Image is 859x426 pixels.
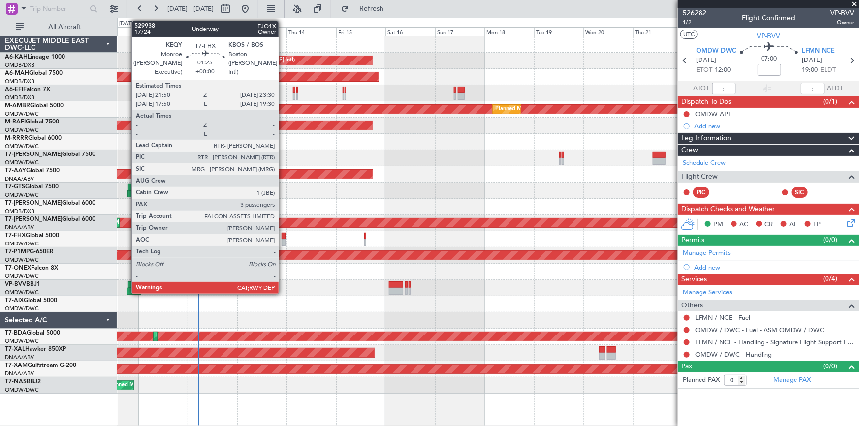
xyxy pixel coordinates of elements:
a: OMDW/DWC [5,256,39,264]
div: Planned Maint Dubai (Al Maktoum Intl) [149,102,246,117]
span: ALDT [827,84,843,93]
span: M-RRRR [5,135,28,141]
a: T7-P1MPG-650ER [5,249,54,255]
span: T7-AAY [5,168,26,174]
div: PIC [693,187,709,198]
a: T7-GTSGlobal 7500 [5,184,59,190]
span: T7-[PERSON_NAME] [5,152,62,157]
div: Planned Maint Dubai (Al Maktoum Intl) [495,102,592,117]
div: Mon 18 [484,27,534,36]
a: OMDW/DWC [5,126,39,134]
a: OMDW/DWC [5,289,39,296]
a: OMDW/DWC [5,386,39,394]
span: Dispatch Checks and Weather [681,204,775,215]
a: OMDB/DXB [5,78,34,85]
a: T7-XALHawker 850XP [5,346,66,352]
div: Sun 17 [435,27,485,36]
a: VP-BVVBBJ1 [5,281,40,287]
span: Crew [681,145,698,156]
div: Unplanned Maint Budapest ([PERSON_NAME] Intl) [168,53,295,68]
div: Wed 20 [583,27,633,36]
span: 07:00 [762,54,777,64]
span: Services [681,274,707,285]
a: T7-NASBBJ2 [5,379,41,385]
div: Planned Maint Dubai (Al Maktoum Intl) [198,118,295,133]
a: A6-MAHGlobal 7500 [5,70,63,76]
span: ETOT [697,65,713,75]
span: T7-ONEX [5,265,31,271]
a: T7-[PERSON_NAME]Global 7500 [5,152,95,157]
label: Planned PAX [683,375,720,385]
a: T7-AAYGlobal 7500 [5,168,60,174]
span: 526282 [683,8,706,18]
span: All Aircraft [26,24,104,30]
span: (0/0) [824,361,838,371]
span: A6-KAH [5,54,28,60]
div: Tue 19 [534,27,584,36]
span: T7-BDA [5,330,27,336]
div: OMDW API [695,110,730,118]
span: FP [813,220,821,230]
span: VP-BVV [830,8,854,18]
span: A6-EFI [5,87,23,92]
a: OMDB/DXB [5,94,34,101]
div: Flight Confirmed [742,13,795,24]
button: All Aircraft [11,19,107,35]
div: - - [810,188,832,197]
div: Thu 14 [286,27,336,36]
a: Manage Permits [683,248,731,258]
span: Flight Crew [681,171,718,183]
span: T7-FHX [5,233,26,239]
a: M-AMBRGlobal 5000 [5,103,64,109]
a: OMDW/DWC [5,305,39,312]
a: T7-[PERSON_NAME]Global 6000 [5,200,95,206]
span: (0/1) [824,96,838,107]
div: Fri 15 [336,27,386,36]
a: OMDB/DXB [5,61,34,69]
a: T7-[PERSON_NAME]Global 6000 [5,216,95,222]
a: DNAA/ABV [5,370,34,377]
a: OMDW/DWC [5,337,39,345]
span: T7-GTS [5,184,25,190]
span: 12:00 [715,65,731,75]
a: A6-KAHLineage 1000 [5,54,65,60]
span: T7-[PERSON_NAME] [5,200,62,206]
div: [DATE] [119,20,136,28]
div: Mon 11 [138,27,188,36]
div: Wed 13 [237,27,287,36]
span: (0/0) [824,235,838,245]
a: OMDW/DWC [5,191,39,199]
span: T7-AIX [5,298,24,304]
a: T7-XAMGulfstream G-200 [5,363,76,368]
span: T7-[PERSON_NAME] [5,216,62,222]
a: Manage PAX [773,375,811,385]
a: LFMN / NCE - Fuel [695,313,750,322]
a: OMDW / DWC - Handling [695,350,772,359]
span: [DATE] - [DATE] [167,4,214,13]
span: ELDT [820,65,836,75]
a: OMDB/DXB [5,208,34,215]
a: LFMN / NCE - Handling - Signature Flight Support LFMN / NCE [695,338,854,346]
a: OMDW/DWC [5,143,39,150]
a: OMDW/DWC [5,240,39,247]
div: Planned Maint Dubai (Al Maktoum Intl) [156,329,253,344]
span: ATOT [694,84,710,93]
a: DNAA/ABV [5,354,34,361]
span: PM [713,220,723,230]
a: OMDW/DWC [5,110,39,118]
span: [DATE] [802,56,822,65]
span: VP-BVV [757,31,780,41]
span: AC [739,220,748,230]
div: Planned Maint Dubai (Al Maktoum Intl) [198,167,295,182]
div: Sat 16 [385,27,435,36]
span: Others [681,300,703,311]
span: Permits [681,235,704,246]
div: - - [712,188,734,197]
a: OMDW/DWC [5,159,39,166]
span: 19:00 [802,65,818,75]
div: Add new [694,263,854,272]
input: Trip Number [30,1,87,16]
button: Refresh [336,1,395,17]
a: T7-FHXGlobal 5000 [5,233,59,239]
span: AF [789,220,797,230]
